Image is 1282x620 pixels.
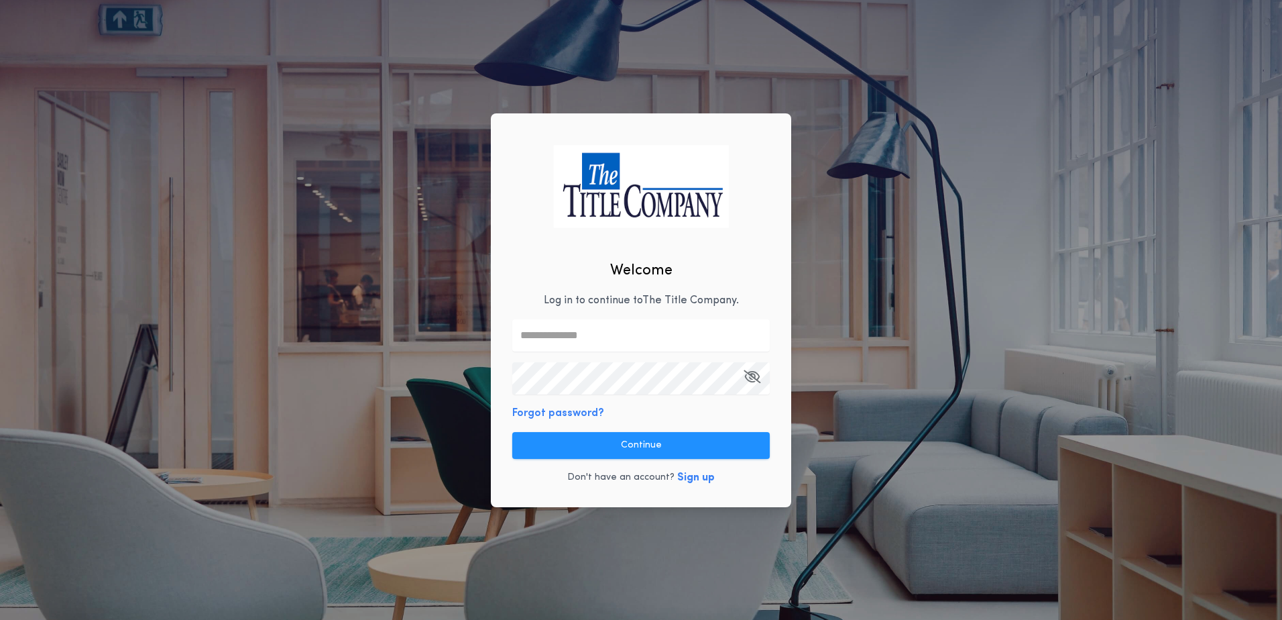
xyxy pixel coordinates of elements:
img: logo [553,145,729,227]
button: Forgot password? [512,405,604,421]
h2: Welcome [610,260,673,282]
p: Don't have an account? [567,471,675,484]
p: Log in to continue to The Title Company . [544,293,739,309]
button: Sign up [677,470,715,486]
button: Continue [512,432,770,459]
